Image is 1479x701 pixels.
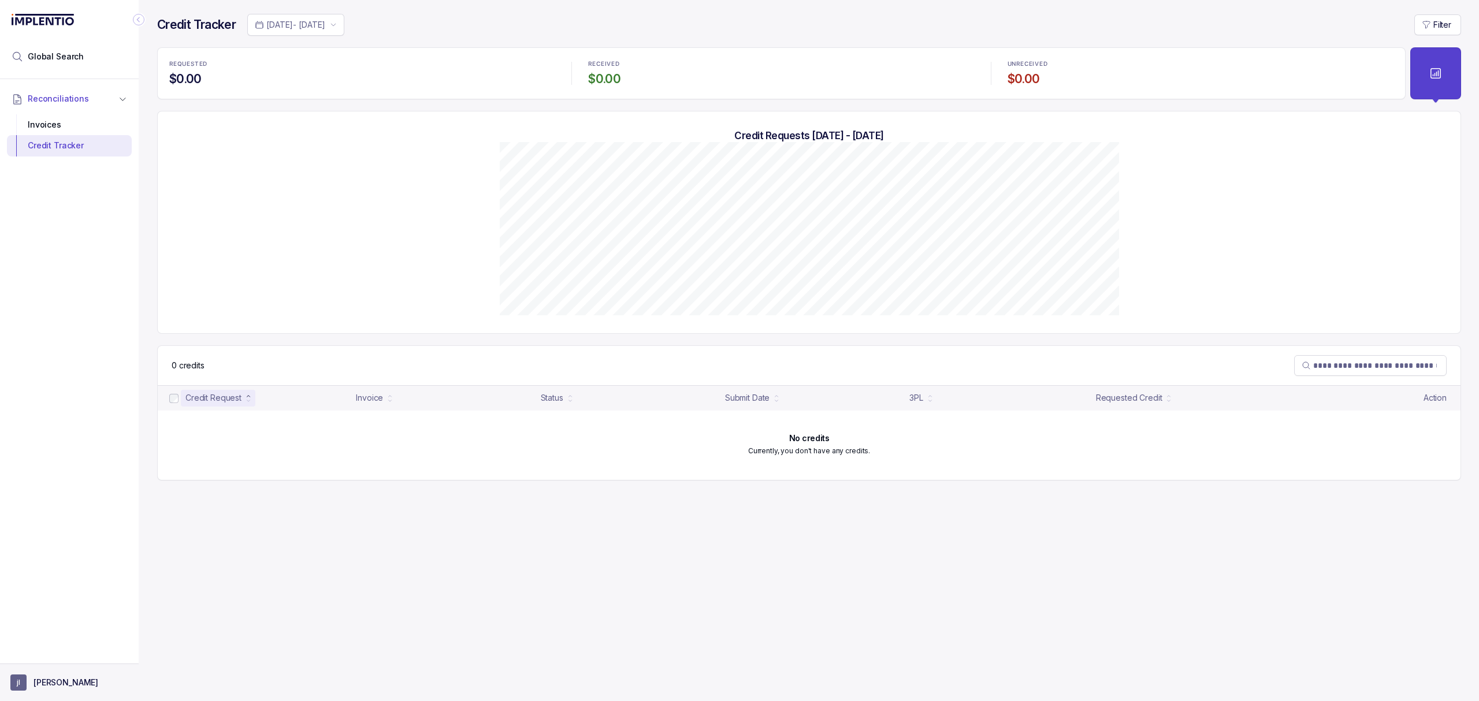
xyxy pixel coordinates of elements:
[10,674,128,691] button: User initials[PERSON_NAME]
[1433,19,1451,31] p: Filter
[169,61,207,68] p: REQUESTED
[10,674,27,691] span: User initials
[1008,71,1393,87] h4: $0.00
[16,114,122,135] div: Invoices
[1424,392,1447,404] p: Action
[1414,14,1461,35] button: Filter
[1294,355,1447,376] search: Table Search Bar
[16,135,122,156] div: Credit Tracker
[157,47,1406,99] ul: Statistic Highlights
[356,392,383,404] div: Invoice
[588,61,619,68] p: RECEIVED
[247,14,344,36] button: Date Range Picker
[176,129,1442,142] h5: Credit Requests [DATE] - [DATE]
[748,445,870,457] p: Currently, you don't have any credits.
[185,392,241,404] div: Credit Request
[588,71,974,87] h4: $0.00
[172,360,205,371] div: Remaining page entries
[581,53,981,94] li: Statistic RECEIVED
[909,392,923,404] div: 3PL
[169,394,179,403] input: checkbox-checkbox-all
[789,434,830,443] h6: No credits
[28,93,89,105] span: Reconciliations
[158,346,1461,385] nav: Table Control
[266,19,325,31] p: [DATE] - [DATE]
[7,86,132,111] button: Reconciliations
[7,112,132,159] div: Reconciliations
[1096,392,1162,404] div: Requested Credit
[1008,61,1048,68] p: UNRECEIVED
[162,53,562,94] li: Statistic REQUESTED
[157,17,236,33] h4: Credit Tracker
[34,677,98,688] p: [PERSON_NAME]
[541,392,563,404] div: Status
[132,13,146,27] div: Collapse Icon
[172,360,205,371] p: 0 credits
[1001,53,1400,94] li: Statistic UNRECEIVED
[28,51,84,62] span: Global Search
[169,71,555,87] h4: $0.00
[725,392,770,404] div: Submit Date
[255,19,325,31] search: Date Range Picker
